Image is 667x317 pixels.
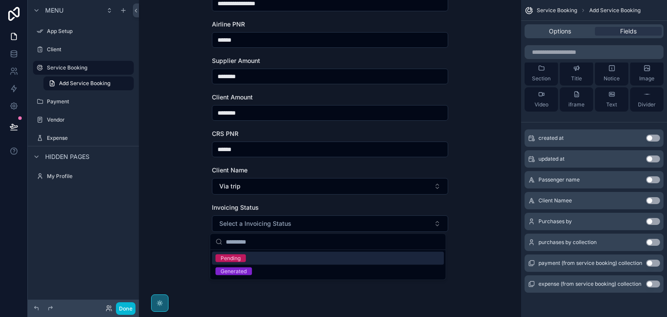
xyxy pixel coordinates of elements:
[221,267,247,275] div: Generated
[589,7,641,14] span: Add Service Booking
[538,197,572,204] span: Client Namee
[45,6,63,15] span: Menu
[538,135,564,142] span: created at
[639,75,654,82] span: Image
[535,101,548,108] span: Video
[549,27,571,36] span: Options
[620,27,637,36] span: Fields
[212,215,448,232] button: Select Button
[43,76,134,90] a: Add Service Booking
[221,254,241,262] div: Pending
[538,239,597,246] span: purchases by collection
[538,260,642,267] span: payment (from service booking) collection
[568,101,584,108] span: iframe
[630,61,664,86] button: Image
[47,173,132,180] label: My Profile
[538,176,580,183] span: Passenger name
[638,101,656,108] span: Divider
[219,182,241,191] span: Via trip
[560,87,593,112] button: iframe
[595,61,628,86] button: Notice
[538,218,572,225] span: Purchases by
[33,131,134,145] a: Expense
[606,101,617,108] span: Text
[538,155,565,162] span: updated at
[538,281,641,287] span: expense (from service booking) collection
[210,250,446,280] div: Suggestions
[47,64,129,71] label: Service Booking
[59,80,110,87] span: Add Service Booking
[47,116,132,123] label: Vendor
[212,166,248,174] span: Client Name
[116,302,135,315] button: Done
[47,135,132,142] label: Expense
[560,61,593,86] button: Title
[212,57,260,64] span: Supplier Amount
[47,46,132,53] label: Client
[537,7,577,14] span: Service Booking
[219,219,291,228] span: Select a Invoicing Status
[525,61,558,86] button: Section
[212,204,259,211] span: Invoicing Status
[45,152,89,161] span: Hidden pages
[212,178,448,195] button: Select Button
[47,98,132,105] label: Payment
[33,169,134,183] a: My Profile
[525,87,558,112] button: Video
[33,24,134,38] a: App Setup
[212,93,253,101] span: Client Amount
[212,130,238,137] span: CRS PNR
[33,43,134,56] a: Client
[212,20,245,28] span: Airline PNR
[604,75,620,82] span: Notice
[571,75,582,82] span: Title
[532,75,551,82] span: Section
[33,61,134,75] a: Service Booking
[33,95,134,109] a: Payment
[47,28,132,35] label: App Setup
[595,87,628,112] button: Text
[33,113,134,127] a: Vendor
[630,87,664,112] button: Divider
